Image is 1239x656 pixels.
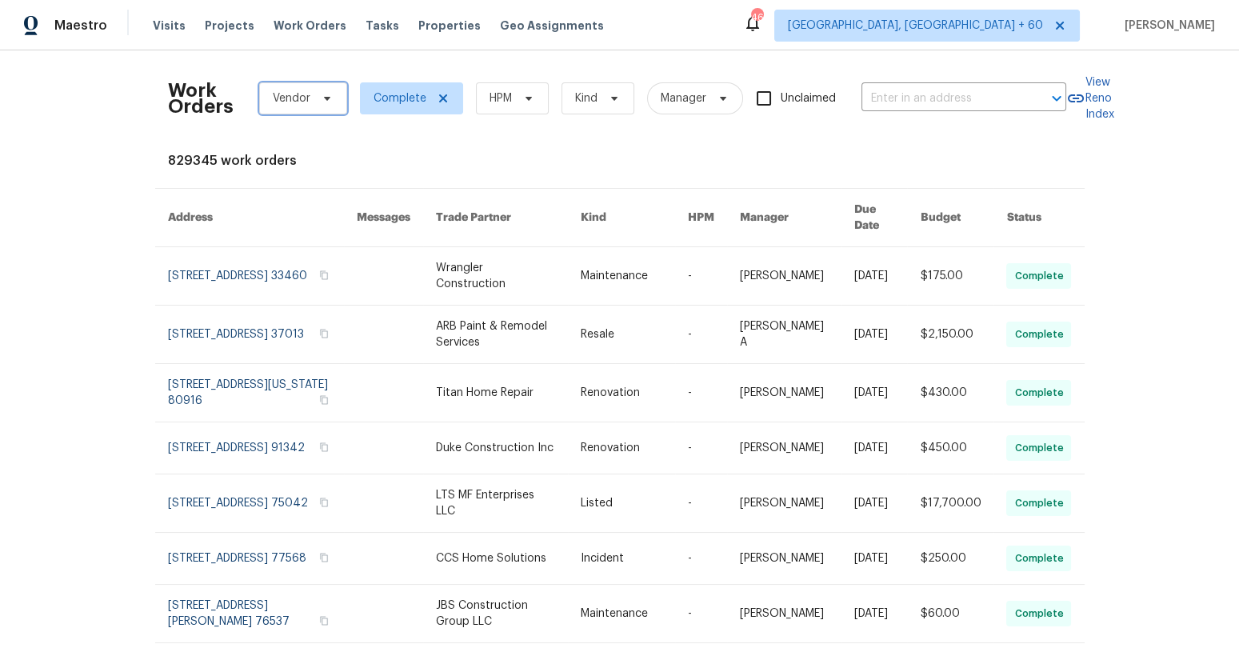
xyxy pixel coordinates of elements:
td: LTS MF Enterprises LLC [423,474,568,533]
td: - [675,585,727,643]
th: Trade Partner [423,189,568,247]
td: ARB Paint & Remodel Services [423,306,568,364]
td: - [675,474,727,533]
th: Due Date [841,189,908,247]
td: - [675,306,727,364]
span: [PERSON_NAME] [1118,18,1215,34]
td: - [675,247,727,306]
th: Budget [907,189,993,247]
td: [PERSON_NAME] [727,474,841,533]
th: Manager [727,189,841,247]
span: Maestro [54,18,107,34]
td: - [675,422,727,474]
th: Status [993,189,1084,247]
span: Kind [575,90,598,106]
td: Wrangler Construction [423,247,568,306]
td: - [675,364,727,422]
th: HPM [675,189,727,247]
button: Copy Address [317,393,331,407]
input: Enter in an address [861,86,1021,111]
td: Resale [568,306,675,364]
td: Maintenance [568,247,675,306]
td: - [675,533,727,585]
td: Titan Home Repair [423,364,568,422]
td: CCS Home Solutions [423,533,568,585]
div: 463 [751,10,762,26]
td: JBS Construction Group LLC [423,585,568,643]
th: Kind [568,189,675,247]
td: Renovation [568,364,675,422]
th: Address [155,189,345,247]
span: Manager [661,90,706,106]
span: Properties [418,18,481,34]
a: View Reno Index [1066,74,1114,122]
td: [PERSON_NAME] [727,585,841,643]
span: [GEOGRAPHIC_DATA], [GEOGRAPHIC_DATA] + 60 [788,18,1043,34]
button: Copy Address [317,268,331,282]
span: Vendor [273,90,310,106]
td: Listed [568,474,675,533]
h2: Work Orders [168,82,234,114]
button: Copy Address [317,440,331,454]
td: [PERSON_NAME] [727,364,841,422]
th: Messages [344,189,423,247]
button: Copy Address [317,326,331,341]
div: 829345 work orders [168,153,1072,169]
td: [PERSON_NAME] [727,422,841,474]
td: Incident [568,533,675,585]
span: HPM [490,90,512,106]
button: Copy Address [317,614,331,628]
span: Projects [205,18,254,34]
td: Duke Construction Inc [423,422,568,474]
span: Complete [374,90,426,106]
span: Unclaimed [781,90,836,107]
td: Maintenance [568,585,675,643]
td: [PERSON_NAME] [727,533,841,585]
td: Renovation [568,422,675,474]
button: Copy Address [317,550,331,565]
span: Geo Assignments [500,18,604,34]
td: [PERSON_NAME] A [727,306,841,364]
span: Tasks [366,20,399,31]
span: Visits [153,18,186,34]
span: Work Orders [274,18,346,34]
button: Open [1045,87,1068,110]
td: [PERSON_NAME] [727,247,841,306]
button: Copy Address [317,495,331,510]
